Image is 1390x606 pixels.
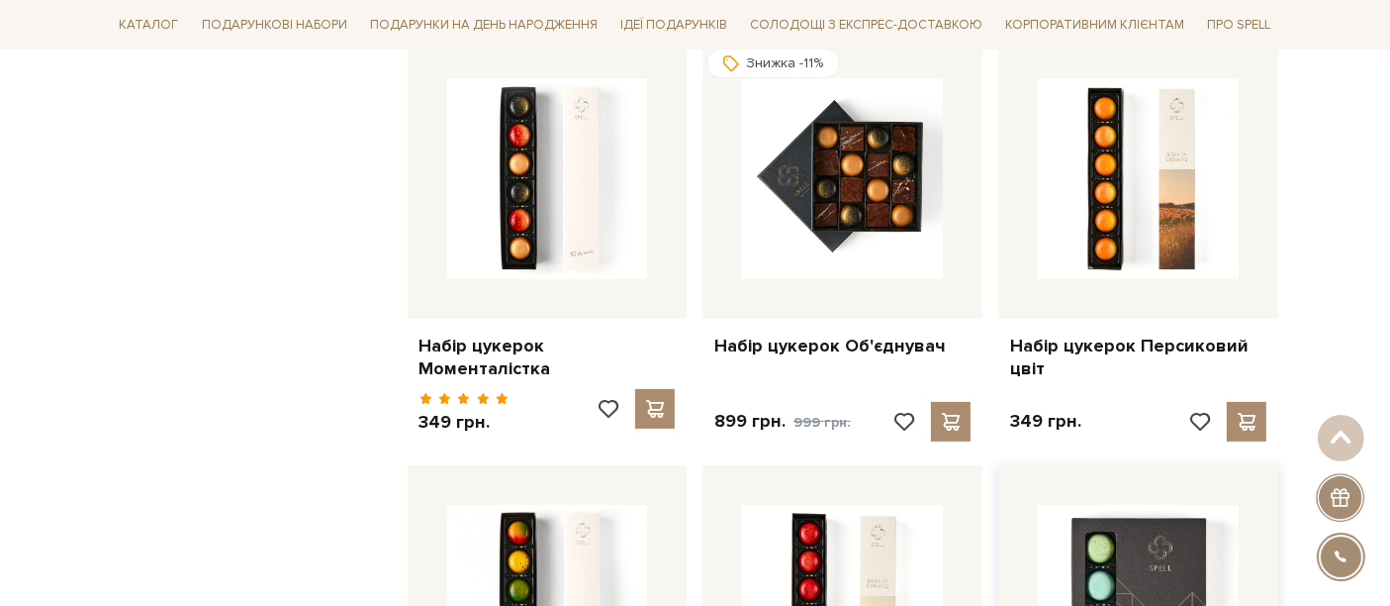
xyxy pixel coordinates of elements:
[742,8,990,42] a: Солодощі з експрес-доставкою
[194,10,355,41] a: Подарункові набори
[612,10,735,41] a: Ідеї подарунків
[112,10,187,41] a: Каталог
[714,335,971,357] a: Набір цукерок Об'єднувач
[793,414,851,431] span: 999 грн.
[1010,410,1081,433] p: 349 грн.
[419,411,510,434] p: 349 грн.
[419,335,676,381] a: Набір цукерок Моменталістка
[714,410,851,434] p: 899 грн.
[1199,10,1278,41] a: Про Spell
[706,49,840,78] div: Знижка -11%
[362,10,605,41] a: Подарунки на День народження
[997,10,1192,41] a: Корпоративним клієнтам
[1010,335,1266,381] a: Набір цукерок Персиковий цвіт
